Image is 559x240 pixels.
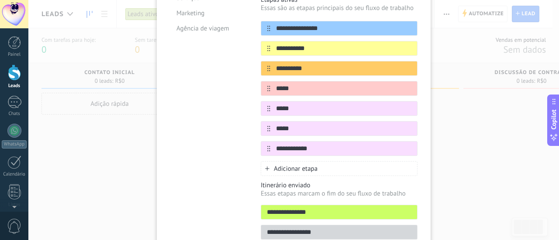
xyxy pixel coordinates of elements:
[261,4,418,12] p: Essas são as etapas principais do seu fluxo de trabalho
[2,140,27,149] div: WhatsApp
[2,52,27,57] div: Painel
[2,83,27,89] div: Leads
[2,172,27,177] div: Calendário
[170,6,248,21] li: Marketing
[170,21,248,36] li: Agência de viagem
[274,165,317,173] span: Adicionar etapa
[2,111,27,117] div: Chats
[261,189,418,198] p: Essas etapas marcam o fim do seu fluxo de trabalho
[261,181,418,189] p: Itinerário enviado
[549,109,558,129] span: Copilot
